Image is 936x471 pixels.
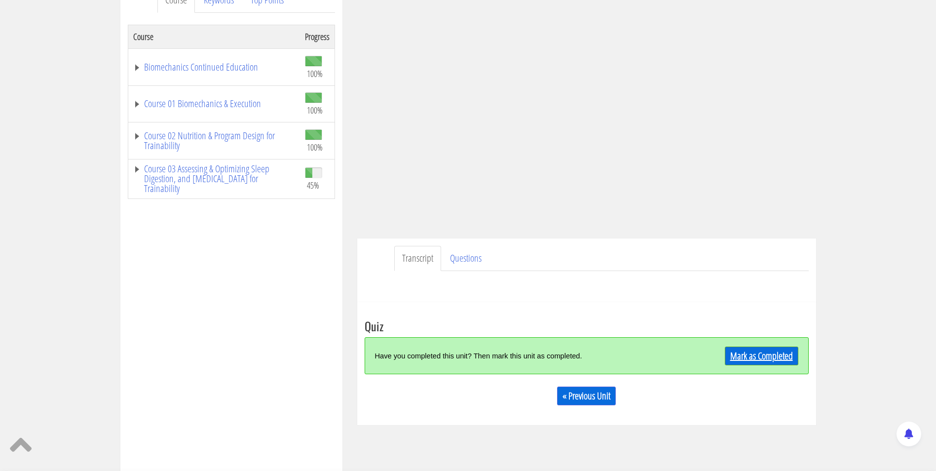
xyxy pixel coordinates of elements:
[557,387,616,405] a: « Previous Unit
[133,131,295,151] a: Course 02 Nutrition & Program Design for Trainability
[394,246,441,271] a: Transcript
[307,68,323,79] span: 100%
[307,105,323,116] span: 100%
[365,319,809,332] h3: Quiz
[307,180,319,191] span: 45%
[307,142,323,153] span: 100%
[725,347,798,365] a: Mark as Completed
[442,246,489,271] a: Questions
[133,99,295,109] a: Course 01 Biomechanics & Execution
[375,345,687,366] div: Have you completed this unit? Then mark this unit as completed.
[133,62,295,72] a: Biomechanics Continued Education
[300,25,335,48] th: Progress
[128,25,300,48] th: Course
[133,164,295,194] a: Course 03 Assessing & Optimizing Sleep Digestion, and [MEDICAL_DATA] for Trainability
